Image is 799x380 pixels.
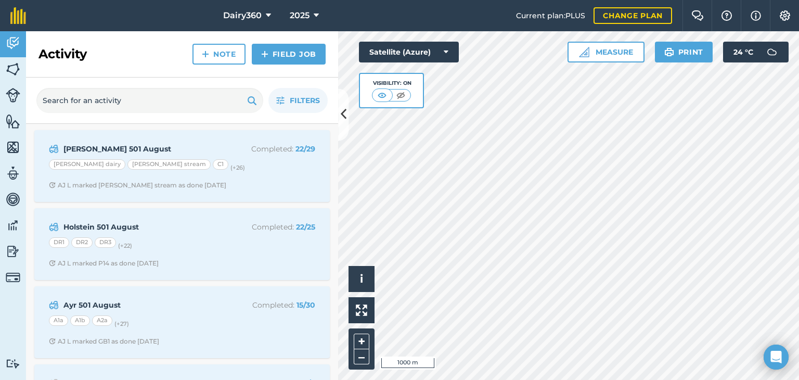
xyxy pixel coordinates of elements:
div: C1 [213,159,228,170]
p: Completed : [233,143,315,155]
img: svg+xml;base64,PHN2ZyB4bWxucz0iaHR0cDovL3d3dy53My5vcmcvMjAwMC9zdmciIHdpZHRoPSIxNyIgaGVpZ2h0PSIxNy... [751,9,761,22]
button: 24 °C [723,42,789,62]
input: Search for an activity [36,88,263,113]
img: svg+xml;base64,PHN2ZyB4bWxucz0iaHR0cDovL3d3dy53My5vcmcvMjAwMC9zdmciIHdpZHRoPSIxOSIgaGVpZ2h0PSIyNC... [247,94,257,107]
div: DR1 [49,237,69,248]
img: svg+xml;base64,PHN2ZyB4bWxucz0iaHR0cDovL3d3dy53My5vcmcvMjAwMC9zdmciIHdpZHRoPSI1NiIgaGVpZ2h0PSI2MC... [6,61,20,77]
div: [PERSON_NAME] stream [127,159,211,170]
small: (+ 22 ) [118,242,132,249]
img: svg+xml;base64,PHN2ZyB4bWxucz0iaHR0cDovL3d3dy53My5vcmcvMjAwMC9zdmciIHdpZHRoPSI1NiIgaGVpZ2h0PSI2MC... [6,140,20,155]
a: Holstein 501 AugustCompleted: 22/25DR1DR2DR3(+22)Clock with arrow pointing clockwiseAJ L marked P... [41,214,324,274]
img: Two speech bubbles overlapping with the left bubble in the forefront [691,10,704,21]
button: i [349,266,375,292]
a: Ayr 501 AugustCompleted: 15/30A1aA1bA2a(+27)Clock with arrow pointing clockwiseAJ L marked GB1 as... [41,293,324,352]
div: AJ L marked P14 as done [DATE] [49,259,159,268]
img: Four arrows, one pointing top left, one top right, one bottom right and the last bottom left [356,305,367,316]
img: Clock with arrow pointing clockwise [49,182,56,188]
span: 24 ° C [733,42,753,62]
img: fieldmargin Logo [10,7,26,24]
img: svg+xml;base64,PD94bWwgdmVyc2lvbj0iMS4wIiBlbmNvZGluZz0idXRmLTgiPz4KPCEtLSBHZW5lcmF0b3I6IEFkb2JlIE... [6,192,20,207]
img: svg+xml;base64,PD94bWwgdmVyc2lvbj0iMS4wIiBlbmNvZGluZz0idXRmLTgiPz4KPCEtLSBHZW5lcmF0b3I6IEFkb2JlIE... [6,35,20,51]
h2: Activity [38,46,87,62]
small: (+ 27 ) [114,320,129,327]
span: Dairy360 [223,9,262,22]
div: [PERSON_NAME] dairy [49,159,125,170]
button: Print [655,42,713,62]
div: AJ L marked [PERSON_NAME] stream as done [DATE] [49,181,226,189]
small: (+ 26 ) [230,164,245,171]
p: Completed : [233,299,315,311]
img: Clock with arrow pointing clockwise [49,338,56,345]
img: svg+xml;base64,PD94bWwgdmVyc2lvbj0iMS4wIiBlbmNvZGluZz0idXRmLTgiPz4KPCEtLSBHZW5lcmF0b3I6IEFkb2JlIE... [6,244,20,259]
img: svg+xml;base64,PHN2ZyB4bWxucz0iaHR0cDovL3d3dy53My5vcmcvMjAwMC9zdmciIHdpZHRoPSI1MCIgaGVpZ2h0PSI0MC... [394,90,407,100]
img: A cog icon [779,10,791,21]
span: 2025 [290,9,310,22]
img: svg+xml;base64,PD94bWwgdmVyc2lvbj0iMS4wIiBlbmNvZGluZz0idXRmLTgiPz4KPCEtLSBHZW5lcmF0b3I6IEFkb2JlIE... [49,143,59,155]
img: svg+xml;base64,PD94bWwgdmVyc2lvbj0iMS4wIiBlbmNvZGluZz0idXRmLTgiPz4KPCEtLSBHZW5lcmF0b3I6IEFkb2JlIE... [6,218,20,233]
img: Clock with arrow pointing clockwise [49,260,56,267]
div: AJ L marked GB1 as done [DATE] [49,337,159,346]
strong: 22 / 25 [296,222,315,232]
img: svg+xml;base64,PD94bWwgdmVyc2lvbj0iMS4wIiBlbmNvZGluZz0idXRmLTgiPz4KPCEtLSBHZW5lcmF0b3I6IEFkb2JlIE... [49,221,59,233]
img: svg+xml;base64,PHN2ZyB4bWxucz0iaHR0cDovL3d3dy53My5vcmcvMjAwMC9zdmciIHdpZHRoPSI1NiIgaGVpZ2h0PSI2MC... [6,113,20,129]
span: i [360,272,363,285]
a: Field Job [252,44,326,65]
img: svg+xml;base64,PHN2ZyB4bWxucz0iaHR0cDovL3d3dy53My5vcmcvMjAwMC9zdmciIHdpZHRoPSIxNCIgaGVpZ2h0PSIyNC... [202,48,209,60]
img: svg+xml;base64,PD94bWwgdmVyc2lvbj0iMS4wIiBlbmNvZGluZz0idXRmLTgiPz4KPCEtLSBHZW5lcmF0b3I6IEFkb2JlIE... [762,42,782,62]
button: – [354,349,369,364]
div: DR3 [95,237,116,248]
div: Visibility: On [372,79,411,87]
img: svg+xml;base64,PD94bWwgdmVyc2lvbj0iMS4wIiBlbmNvZGluZz0idXRmLTgiPz4KPCEtLSBHZW5lcmF0b3I6IEFkb2JlIE... [6,270,20,285]
button: Satellite (Azure) [359,42,459,62]
img: svg+xml;base64,PD94bWwgdmVyc2lvbj0iMS4wIiBlbmNvZGluZz0idXRmLTgiPz4KPCEtLSBHZW5lcmF0b3I6IEFkb2JlIE... [6,359,20,369]
img: Ruler icon [579,47,589,57]
img: svg+xml;base64,PD94bWwgdmVyc2lvbj0iMS4wIiBlbmNvZGluZz0idXRmLTgiPz4KPCEtLSBHZW5lcmF0b3I6IEFkb2JlIE... [6,166,20,181]
img: svg+xml;base64,PHN2ZyB4bWxucz0iaHR0cDovL3d3dy53My5vcmcvMjAwMC9zdmciIHdpZHRoPSIxOSIgaGVpZ2h0PSIyNC... [664,46,674,58]
div: A1b [70,315,90,326]
div: A1a [49,315,68,326]
span: Current plan : PLUS [516,10,585,21]
img: A question mark icon [720,10,733,21]
a: [PERSON_NAME] 501 AugustCompleted: 22/29[PERSON_NAME] dairy[PERSON_NAME] streamC1(+26)Clock with ... [41,136,324,196]
strong: Holstein 501 August [63,221,228,233]
img: svg+xml;base64,PHN2ZyB4bWxucz0iaHR0cDovL3d3dy53My5vcmcvMjAwMC9zdmciIHdpZHRoPSIxNCIgaGVpZ2h0PSIyNC... [261,48,268,60]
div: DR2 [71,237,93,248]
div: Open Intercom Messenger [764,345,789,370]
strong: Ayr 501 August [63,299,228,311]
img: svg+xml;base64,PD94bWwgdmVyc2lvbj0iMS4wIiBlbmNvZGluZz0idXRmLTgiPz4KPCEtLSBHZW5lcmF0b3I6IEFkb2JlIE... [49,299,59,311]
span: Filters [290,95,320,106]
strong: 15 / 30 [297,300,315,310]
img: svg+xml;base64,PHN2ZyB4bWxucz0iaHR0cDovL3d3dy53My5vcmcvMjAwMC9zdmciIHdpZHRoPSI1MCIgaGVpZ2h0PSI0MC... [376,90,389,100]
strong: 22 / 29 [295,144,315,154]
button: + [354,334,369,349]
button: Filters [268,88,328,113]
a: Change plan [594,7,672,24]
strong: [PERSON_NAME] 501 August [63,143,228,155]
div: A2a [92,315,112,326]
button: Measure [568,42,645,62]
p: Completed : [233,221,315,233]
img: svg+xml;base64,PD94bWwgdmVyc2lvbj0iMS4wIiBlbmNvZGluZz0idXRmLTgiPz4KPCEtLSBHZW5lcmF0b3I6IEFkb2JlIE... [6,88,20,103]
a: Note [192,44,246,65]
